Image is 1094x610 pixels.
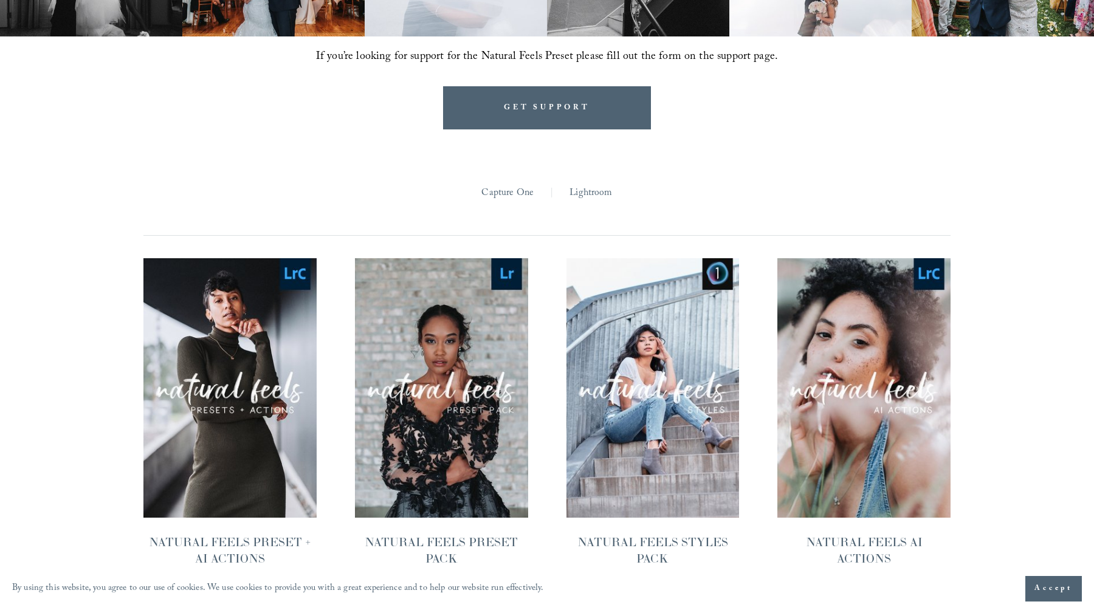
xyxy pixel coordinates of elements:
[569,184,612,203] a: Lightroom
[316,48,778,67] span: If you’re looking for support for the Natural Feels Preset please fill out the form on the suppor...
[355,258,528,578] a: NATURAL FEELS PRESET PACK
[143,534,317,567] div: NATURAL FEELS PRESET + AI ACTIONS
[777,534,951,567] div: NATURAL FEELS AI ACTIONS
[777,258,951,578] a: NATURAL FEELS AI ACTIONS
[481,184,534,203] a: Capture One
[143,258,317,578] a: NATURAL FEELS PRESET + AI ACTIONS
[12,580,544,598] p: By using this website, you agree to our use of cookies. We use cookies to provide you with a grea...
[443,86,651,129] a: GET SUPPORT
[355,534,528,567] div: NATURAL FEELS PRESET PACK
[566,534,740,567] div: NATURAL FEELS STYLES PACK
[1034,583,1073,595] span: Accept
[550,184,553,203] span: |
[1025,576,1082,601] button: Accept
[566,258,740,578] a: NATURAL FEELS STYLES PACK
